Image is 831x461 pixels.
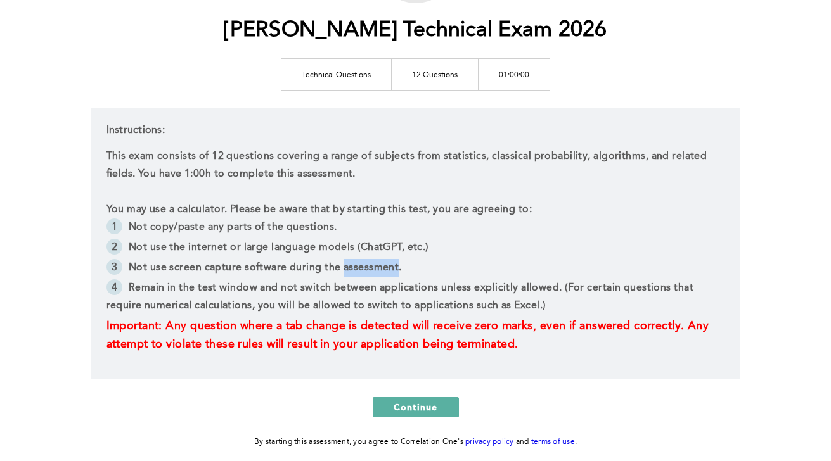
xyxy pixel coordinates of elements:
[91,108,740,379] div: Instructions:
[106,148,725,183] p: This exam consists of 12 questions covering a range of subjects from statistics, classical probab...
[254,435,577,449] div: By starting this assessment, you agree to Correlation One's and .
[106,259,725,279] li: Not use screen capture software during the assessment.
[224,18,607,44] h1: [PERSON_NAME] Technical Exam 2026
[106,218,725,239] li: Not copy/paste any parts of the questions.
[106,279,725,317] li: Remain in the test window and not switch between applications unless explicitly allowed. (For cer...
[465,438,514,446] a: privacy policy
[394,401,438,413] span: Continue
[106,201,725,218] p: You may use a calculator. Please be aware that by starting this test, you are agreeing to:
[373,397,459,417] button: Continue
[392,58,479,90] td: 12 Questions
[531,438,575,446] a: terms of use
[106,320,712,350] span: Important: Any question where a tab change is detected will receive zero marks, even if answered ...
[106,239,725,259] li: Not use the internet or large language models (ChatGPT, etc.)
[479,58,550,90] td: 01:00:00
[281,58,392,90] td: Technical Questions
